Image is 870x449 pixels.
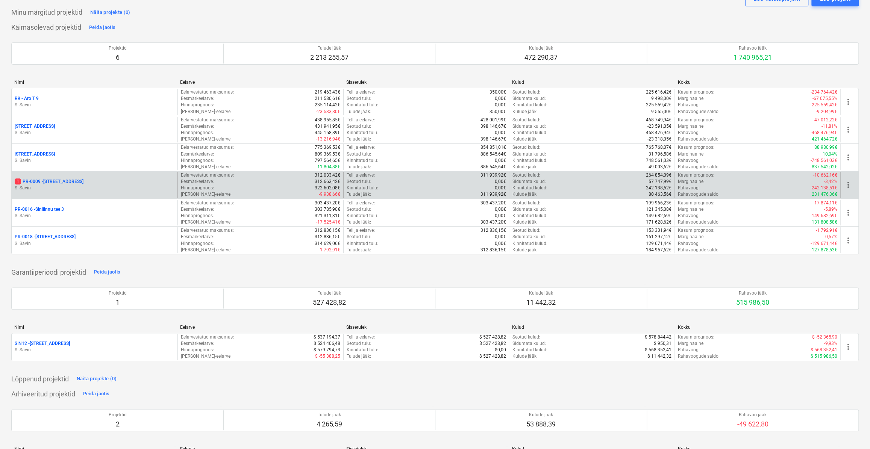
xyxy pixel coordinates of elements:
p: Kulude jääk [526,290,556,296]
p: Seotud kulud : [512,117,540,123]
p: Seotud tulu : [347,206,371,213]
p: Rahavoogude saldo: [678,219,720,225]
p: Marginaalne: [678,151,705,157]
p: 0,00€ [494,102,506,108]
p: Rahavoo jääk [737,412,768,418]
p: Kasumiprognoos : [678,144,714,151]
p: 219 463,43€ [315,89,340,95]
p: $ 527 428,82 [479,353,506,360]
p: $ 524 406,48 [314,340,340,347]
p: Kasumiprognoos : [678,200,714,206]
p: Kulude jääk : [512,164,537,170]
p: Tulude jääk [313,290,346,296]
p: 0,00€ [494,234,506,240]
p: 468 749,94€ [646,117,671,123]
p: $ -52 365,90 [812,334,837,340]
p: 311 939,92€ [480,191,506,198]
p: [PERSON_NAME]-eelarve : [181,164,232,170]
p: Kasumiprognoos : [678,89,714,95]
div: [STREET_ADDRESS]S. Savin [15,151,174,164]
p: Hinnaprognoos : [181,185,214,191]
div: Peida jaotis [94,268,120,277]
p: Kinnitatud tulu : [347,240,378,247]
p: 809 369,53€ [315,151,340,157]
button: Peida jaotis [87,21,117,33]
p: 57 747,99€ [649,178,671,185]
p: -10 662,16€ [813,172,837,178]
p: 1 740 965,21 [734,53,772,62]
p: Kinnitatud kulud : [512,213,547,219]
p: -23 533,80€ [316,109,340,115]
p: PR-0009 - [STREET_ADDRESS] [15,178,83,185]
span: more_vert [844,97,853,106]
p: Kulude jääk [524,45,558,51]
p: -748 561,03€ [811,157,837,164]
p: 350,00€ [489,109,506,115]
div: Kokku [678,325,838,330]
p: [STREET_ADDRESS] [15,151,55,157]
p: Rahavoogude saldo: [678,109,720,115]
p: -9 204,99€ [816,109,837,115]
p: Eelarvestatud maksumus : [181,200,234,206]
p: 121 345,08€ [646,206,671,213]
div: Nimi [14,325,174,330]
p: Sidumata kulud : [512,206,546,213]
div: Näita projekte (0) [90,8,130,17]
p: 225 559,42€ [646,102,671,108]
button: Näita projekte (0) [88,6,132,18]
p: Kinnitatud kulud : [512,157,547,164]
p: 312 836,15€ [315,234,340,240]
div: Vestlusvidin [832,413,870,449]
p: Kinnitatud tulu : [347,213,378,219]
p: 312 033,42€ [315,172,340,178]
p: Tellija eelarve : [347,144,375,151]
p: Seotud tulu : [347,340,371,347]
p: 199 966,23€ [646,200,671,206]
p: Rahavoogude saldo: [678,136,720,142]
p: Kulude jääk : [512,136,537,142]
p: 149 682,69€ [646,213,671,219]
p: 235 114,42€ [315,102,340,108]
p: Garantiiperioodi projektid [11,268,86,277]
p: Sidumata kulud : [512,340,546,347]
p: 837 542,02€ [812,164,837,170]
p: -11,81% [821,123,837,130]
div: Sissetulek [346,80,506,85]
p: 0,00€ [494,206,506,213]
p: 80 463,56€ [649,191,671,198]
p: -3,42% [824,178,837,185]
p: Lõppenud projektid [11,375,69,384]
p: SIN12 - [STREET_ADDRESS] [15,340,70,347]
p: R9 - Aro T 9 [15,95,39,102]
p: 350,00€ [489,89,506,95]
p: Hinnaprognoos : [181,102,214,108]
p: Eesmärkeelarve : [181,123,214,130]
p: 527 428,82 [313,298,346,307]
p: 242 138,52€ [646,185,671,191]
span: more_vert [844,342,853,351]
p: $ 527 428,82 [479,340,506,347]
p: [STREET_ADDRESS] [15,123,55,130]
p: Seotud tulu : [347,234,371,240]
div: Näita projekte (0) [77,375,117,383]
div: Nimi [14,80,174,85]
p: 49 003,62€ [649,164,671,170]
p: 303 785,90€ [315,206,340,213]
p: Rahavoog : [678,213,700,219]
p: S. Savin [15,213,174,219]
p: -1 792,91€ [319,247,340,253]
p: Rahavoogude saldo: [678,164,720,170]
p: Tulude jääk : [347,164,371,170]
p: -0,57% [824,234,837,240]
p: Kinnitatud kulud : [512,347,547,353]
p: Marginaalne: [678,340,705,347]
p: Projektid [109,45,127,51]
div: Eelarve [180,325,340,330]
p: 211 580,61€ [315,95,340,102]
p: Kinnitatud kulud : [512,240,547,247]
span: 1 [15,178,21,184]
div: R9 - Aro T 9S. Savin [15,95,174,108]
p: Tellija eelarve : [347,117,375,123]
p: Tulude jääk : [347,353,371,360]
p: Rahavoog : [678,130,700,136]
